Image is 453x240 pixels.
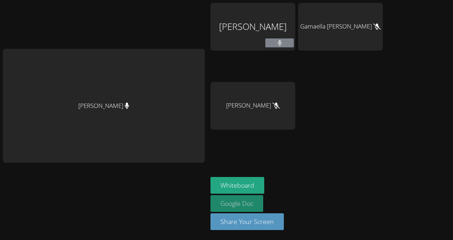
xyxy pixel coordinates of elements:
div: [PERSON_NAME] [3,49,205,162]
div: [PERSON_NAME] [210,82,295,130]
a: Google Doc [210,195,263,212]
button: Share Your Screen [210,213,284,230]
button: Whiteboard [210,177,264,194]
div: Gamaella [PERSON_NAME] [298,3,383,51]
div: [PERSON_NAME] [210,3,295,51]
